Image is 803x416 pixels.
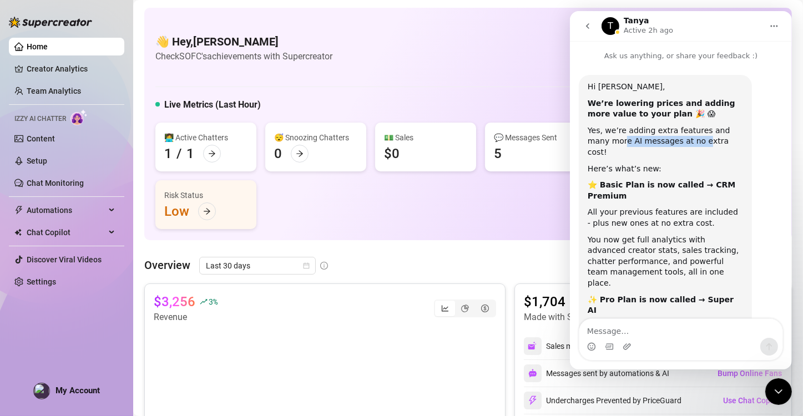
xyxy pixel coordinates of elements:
[481,305,489,312] span: dollar-circle
[186,145,194,163] div: 1
[34,383,49,399] img: profilePics%2FASZ7NxuLgRdxjiampkMfwjr5suf2.jpeg
[441,305,449,312] span: line-chart
[14,206,23,215] span: thunderbolt
[717,364,782,382] button: Bump Online Fans
[723,396,782,405] span: Use Chat Copilot
[17,331,26,340] button: Emoji picker
[18,284,164,304] b: ✨ Pro Plan is now called → Super AI
[27,179,84,187] a: Chat Monitoring
[18,88,165,108] b: We’re lowering prices and adding more value to your plan 🎉 😱
[154,311,217,324] article: Revenue
[27,224,105,241] span: Chat Copilot
[570,11,792,369] iframe: Intercom live chat
[434,300,496,317] div: segmented control
[155,49,332,63] article: Check SOFC's achievements with Supercreator
[154,293,195,311] article: $3,256
[528,341,538,351] img: svg%3e
[35,331,44,340] button: Gif picker
[18,70,173,82] div: Hi [PERSON_NAME],
[206,257,309,274] span: Last 30 days
[70,109,88,125] img: AI Chatter
[164,131,248,144] div: 👩‍💻 Active Chatters
[765,378,792,405] iframe: Intercom live chat
[27,42,48,51] a: Home
[296,150,304,158] span: arrow-right
[209,296,217,307] span: 3 %
[9,17,92,28] img: logo-BBDzfeDw.svg
[18,153,173,164] div: Here’s what’s new:
[494,131,577,144] div: 💬 Messages Sent
[164,145,172,163] div: 1
[144,257,190,273] article: Overview
[200,298,208,306] span: rise
[155,34,332,49] h4: 👋 Hey, [PERSON_NAME]
[524,364,669,382] div: Messages sent by automations & AI
[27,201,105,219] span: Automations
[18,196,173,217] div: All your previous features are included - plus new ones at no extra cost.
[384,145,400,163] div: $0
[27,60,115,78] a: Creator Analytics
[303,262,310,269] span: calendar
[528,395,538,405] img: svg%3e
[718,369,782,378] span: Bump Online Fans
[494,145,502,163] div: 5
[18,114,173,147] div: Yes, we’re adding extra features and many more AI messages at no extra cost!
[27,134,55,143] a: Content
[14,229,22,236] img: Chat Copilot
[203,207,211,215] span: arrow-right
[9,308,213,327] textarea: Message…
[274,145,282,163] div: 0
[18,169,165,189] b: ⭐ Basic Plan is now called → CRM Premium
[55,385,100,395] span: My Account
[27,277,56,286] a: Settings
[18,224,173,278] div: You now get full analytics with advanced creator stats, sales tracking, chatter performance, and ...
[524,311,675,324] article: Made with Superpowers in last 30 days
[528,369,537,378] img: svg%3e
[53,331,62,340] button: Upload attachment
[164,98,261,111] h5: Live Metrics (Last Hour)
[524,392,681,409] div: Undercharges Prevented by PriceGuard
[164,189,248,201] div: Risk Status
[384,131,467,144] div: 💵 Sales
[461,305,469,312] span: pie-chart
[27,255,102,264] a: Discover Viral Videos
[208,150,216,158] span: arrow-right
[524,293,688,311] article: $1,704
[320,262,328,270] span: info-circle
[190,327,208,344] button: Send a message…
[14,114,66,124] span: Izzy AI Chatter
[27,156,47,165] a: Setup
[274,131,357,144] div: 😴 Snoozing Chatters
[27,87,81,95] a: Team Analytics
[723,392,782,409] button: Use Chat Copilot
[546,340,674,352] div: Sales made with AI & Automations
